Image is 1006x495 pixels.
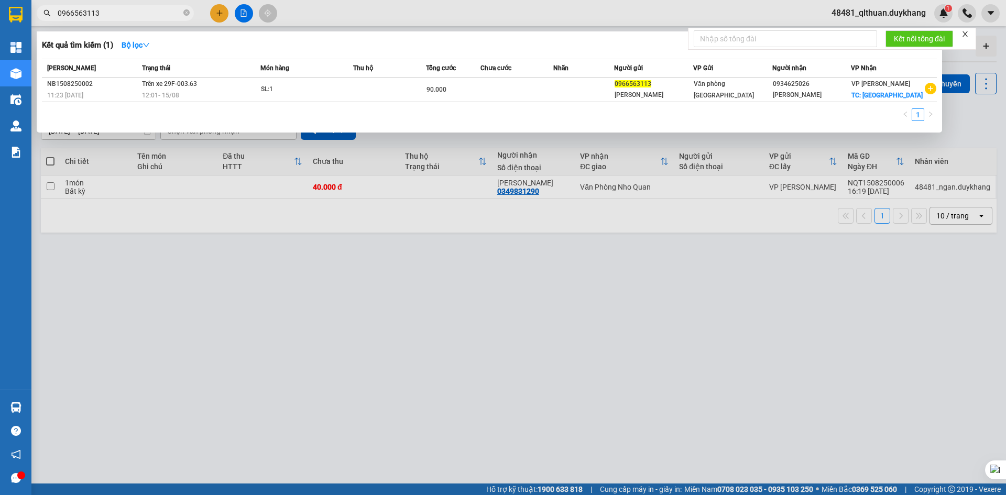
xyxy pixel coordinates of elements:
li: Next Page [924,108,937,121]
span: VP Gửi [693,64,713,72]
img: warehouse-icon [10,94,21,105]
span: right [927,111,934,117]
img: warehouse-icon [10,120,21,131]
span: 0966563113 [615,80,651,87]
span: TC: [GEOGRAPHIC_DATA] [851,92,923,99]
div: NB1508250002 [47,79,139,90]
span: notification [11,449,21,459]
h3: Kết quả tìm kiếm ( 1 ) [42,40,113,51]
img: warehouse-icon [10,68,21,79]
div: [PERSON_NAME] [773,90,851,101]
button: left [899,108,912,121]
span: 12:01 - 15/08 [142,92,179,99]
span: question-circle [11,426,21,436]
span: message [11,473,21,483]
span: Trạng thái [142,64,170,72]
span: 90.000 [427,86,446,93]
span: VP Nhận [851,64,877,72]
div: [PERSON_NAME] [615,90,693,101]
span: Người nhận [772,64,806,72]
span: [PERSON_NAME] [47,64,96,72]
img: logo-vxr [9,7,23,23]
span: Tổng cước [426,64,456,72]
span: Người gửi [614,64,643,72]
img: warehouse-icon [10,402,21,413]
strong: Bộ lọc [122,41,150,49]
span: Món hàng [260,64,289,72]
button: Bộ lọcdown [113,37,158,53]
span: close-circle [183,8,190,18]
span: Trên xe 29F-003.63 [142,80,197,87]
button: Kết nối tổng đài [885,30,953,47]
div: SL: 1 [261,84,340,95]
div: 0934625026 [773,79,851,90]
span: plus-circle [925,83,936,94]
span: close-circle [183,9,190,16]
input: Tìm tên, số ĐT hoặc mã đơn [58,7,181,19]
input: Nhập số tổng đài [694,30,877,47]
li: 1 [912,108,924,121]
span: close [961,30,969,38]
a: 1 [912,109,924,120]
li: Previous Page [899,108,912,121]
span: 11:23 [DATE] [47,92,83,99]
span: Kết nối tổng đài [894,33,945,45]
span: Nhãn [553,64,568,72]
span: Thu hộ [353,64,373,72]
span: down [143,41,150,49]
button: right [924,108,937,121]
span: left [902,111,909,117]
img: solution-icon [10,147,21,158]
span: VP [PERSON_NAME] [851,80,910,87]
span: Chưa cước [480,64,511,72]
img: dashboard-icon [10,42,21,53]
span: search [43,9,51,17]
span: Văn phòng [GEOGRAPHIC_DATA] [694,80,754,99]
